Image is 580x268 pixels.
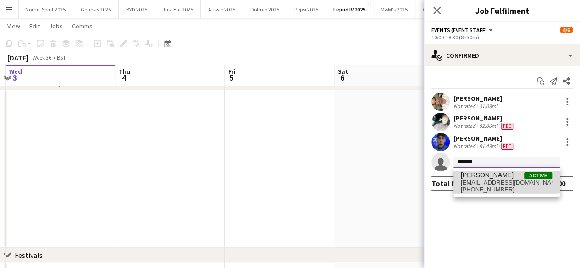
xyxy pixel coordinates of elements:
[461,186,552,193] span: +4407450088627
[228,67,236,76] span: Fri
[227,72,236,83] span: 5
[201,0,243,18] button: Aussie 2025
[477,103,499,109] div: 31.03mi
[4,20,24,32] a: View
[15,251,43,260] div: Festivals
[29,22,40,30] span: Edit
[9,67,22,76] span: Wed
[499,122,515,130] div: Crew has different fees then in role
[26,20,44,32] a: Edit
[501,143,513,150] span: Fee
[477,122,499,130] div: 92.06mi
[461,179,552,186] span: tomaidendonoghue@gmail.com
[461,171,514,179] span: Tom Donoghue
[424,5,580,16] h3: Job Fulfilment
[243,0,287,18] button: Dolmio 2025
[73,0,119,18] button: Genesis 2025
[337,72,348,83] span: 6
[431,34,573,41] div: 10:00-18:30 (8h30m)
[373,0,415,18] button: M&M's 2025
[453,122,477,130] div: Not rated
[477,142,499,150] div: 81.43mi
[453,114,515,122] div: [PERSON_NAME]
[560,27,573,33] span: 4/6
[117,72,130,83] span: 4
[524,172,552,179] span: Active
[119,0,155,18] button: BYD 2025
[453,103,477,109] div: Not rated
[415,0,464,18] button: Old Spice 2025
[57,54,66,61] div: BST
[338,67,348,76] span: Sat
[431,27,494,33] button: Events (Event Staff)
[18,0,73,18] button: Nordic Spirit 2025
[453,142,477,150] div: Not rated
[49,22,63,30] span: Jobs
[30,54,53,61] span: Week 36
[499,142,515,150] div: Crew has different fees then in role
[7,22,20,30] span: View
[453,94,502,103] div: [PERSON_NAME]
[119,67,130,76] span: Thu
[431,27,487,33] span: Events (Event Staff)
[287,0,326,18] button: Pepsi 2025
[7,53,28,62] div: [DATE]
[8,72,22,83] span: 3
[431,179,463,188] div: Total fee
[155,0,201,18] button: Just Eat 2025
[424,44,580,66] div: Confirmed
[501,123,513,130] span: Fee
[45,20,66,32] a: Jobs
[68,20,96,32] a: Comms
[72,22,93,30] span: Comms
[326,0,373,18] button: Liquid IV 2025
[453,134,515,142] div: [PERSON_NAME]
